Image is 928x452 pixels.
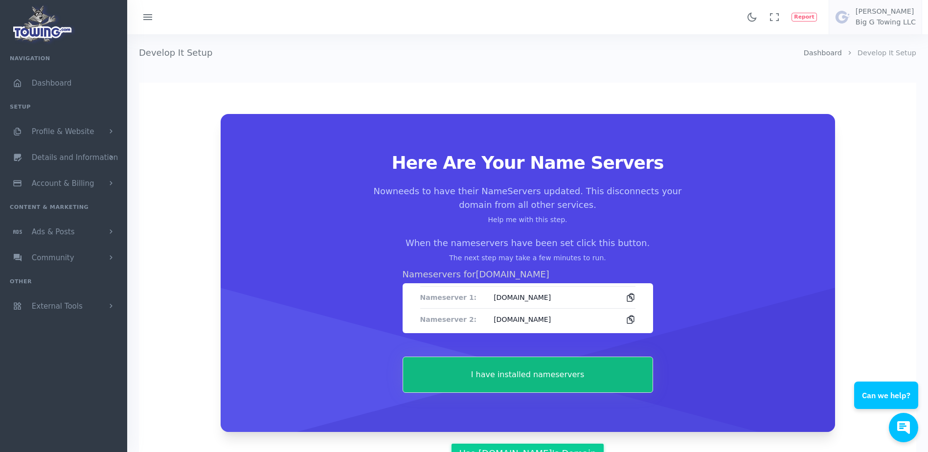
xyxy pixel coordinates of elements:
[10,3,76,45] img: logo
[856,19,916,26] h6: Big G Towing LLC
[32,153,118,162] span: Details and Information
[488,216,567,224] a: Help me with this step.
[363,253,692,263] p: The next step may take a few minutes to run.
[32,79,71,88] span: Dashboard
[32,253,74,262] span: Community
[847,355,928,452] iframe: Conversations
[403,357,653,393] button: I have installed nameservers
[403,269,653,280] h3: Nameservers for
[32,227,75,236] span: Ads & Posts
[32,127,94,136] span: Profile & Website
[420,293,488,302] dt: Nameserver 1:
[32,302,83,311] span: External Tools
[139,34,804,71] h4: Develop It Setup
[244,153,812,173] h2: Here Are Your Name Servers
[494,315,617,324] span: [DOMAIN_NAME]
[792,13,817,22] button: Report
[363,236,692,250] p: When the nameservers have been set click this button.
[475,269,549,279] span: [DOMAIN_NAME]
[363,184,692,212] p: Now needs to have their NameServers updated. This disconnects your domain from all other services.
[420,315,488,324] dt: Nameserver 2:
[804,49,842,57] a: Dashboard
[32,179,94,188] span: Account & Billing
[856,8,916,16] h5: [PERSON_NAME]
[494,293,617,302] span: [DOMAIN_NAME]
[835,9,851,25] img: user-image
[842,48,916,59] li: Develop It Setup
